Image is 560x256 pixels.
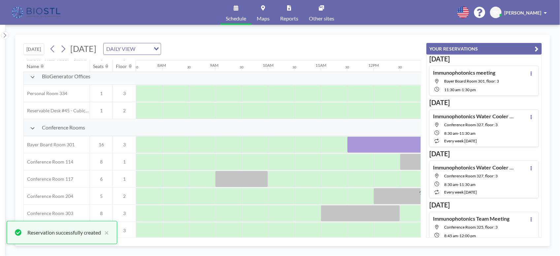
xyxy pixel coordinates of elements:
button: [DATE] [23,43,44,55]
span: Reservable Desk #45 - Cubicle Area (Office 206) [24,108,90,114]
span: - [458,131,459,136]
div: 30 [293,65,297,69]
span: [DATE] [70,44,96,54]
span: Conference Room 327, floor: 3 [444,173,498,178]
button: YOUR RESERVATIONS [426,43,542,55]
span: every week [DATE] [444,138,477,143]
button: close [101,229,109,237]
span: 1 [113,159,136,165]
div: Reservation successfully created [27,229,101,237]
h4: Immunophotonics meeting [433,69,495,76]
span: Conference Room 114 [24,159,73,165]
span: Schedule [226,16,246,21]
span: 11:30 AM [459,182,476,187]
h3: [DATE] [429,98,539,107]
input: Search for option [137,45,150,53]
div: 30 [240,65,244,69]
span: [PERSON_NAME] [504,10,541,16]
span: 8:45 AM [444,233,458,238]
span: TK [493,10,499,16]
img: organization-logo [11,6,63,19]
span: 3 [113,91,136,96]
h3: [DATE] [429,55,539,63]
h3: [DATE] [429,150,539,158]
div: Seats [93,63,104,69]
span: Maps [257,16,270,21]
span: 2 [113,193,136,199]
span: Personal Room 334 [24,91,67,96]
span: Conference Room 204 [24,193,73,199]
div: 8AM [157,63,166,68]
span: Conference Room 327, floor: 3 [444,122,498,127]
span: every week [DATE] [444,190,477,195]
span: 8 [90,159,113,165]
span: Reports [280,16,298,21]
h4: Immunophotonics Water Cooler Meeting [433,164,515,171]
h4: Immunophotonics Team Meeting [433,215,510,222]
span: Other sites [309,16,334,21]
span: DAILY VIEW [105,45,137,53]
span: 8:30 AM [444,182,458,187]
span: 3 [113,210,136,216]
div: 30 [398,65,402,69]
span: 6 [90,176,113,182]
span: 1 [113,176,136,182]
span: 5 [90,193,113,199]
div: 11AM [316,63,327,68]
span: 11:30 AM [444,87,460,92]
span: 8 [90,210,113,216]
span: 12:00 PM [459,233,476,238]
span: - [460,87,462,92]
span: Conference Rooms [42,124,85,131]
h3: [DATE] [429,201,539,209]
span: Conference Room 325, floor: 3 [444,225,498,230]
span: 16 [90,142,113,148]
span: 11:30 AM [459,131,476,136]
span: 1:30 PM [462,87,476,92]
div: 12PM [369,63,379,68]
span: - [458,233,459,238]
span: Conference Room 303 [24,210,73,216]
div: Search for option [104,43,161,55]
span: 1 [90,91,113,96]
span: 1 [90,108,113,114]
span: 2 [113,108,136,114]
div: 30 [187,65,191,69]
div: 30 [134,65,138,69]
span: 3 [113,142,136,148]
span: Bayer Board Room 301, floor: 3 [444,79,499,84]
span: 3 [113,228,136,234]
div: Name [27,63,39,69]
span: BioGenerator Offices [42,73,90,80]
div: 9AM [210,63,219,68]
h4: Immunophotonics Water Cooler Meeting [433,113,515,120]
span: 8:30 AM [444,131,458,136]
div: 30 [346,65,349,69]
span: Bayer Board Room 301 [24,142,75,148]
span: - [458,182,459,187]
div: Floor [116,63,127,69]
div: 10AM [263,63,274,68]
span: Conference Room 117 [24,176,73,182]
